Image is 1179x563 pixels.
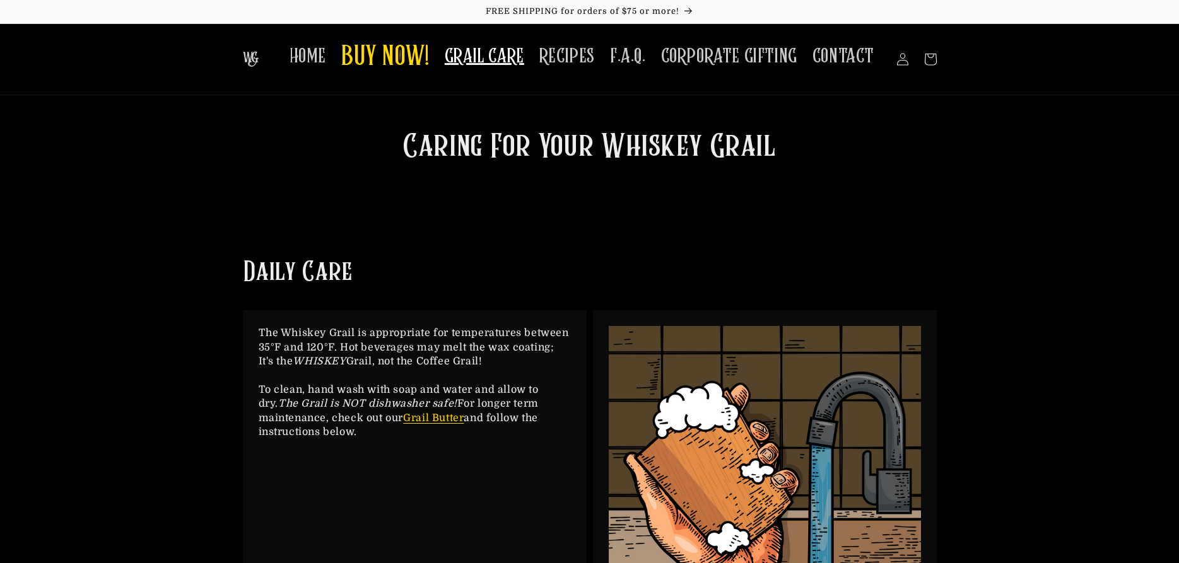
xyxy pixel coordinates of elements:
[805,37,882,76] a: CONTACT
[602,37,654,76] a: F.A.Q.
[13,6,1166,17] p: FREE SHIPPING for orders of $75 or more!
[259,326,571,439] p: The Whiskey Grail is appropriate for temperatures between 35°F and 120°F. Hot beverages may melt ...
[661,44,797,69] span: CORPORATE GIFTING
[437,37,532,76] a: GRAIL CARE
[290,44,326,69] span: HOME
[243,255,353,291] h2: Daily Care
[341,40,430,75] span: BUY NOW!
[278,398,457,409] em: The Grail is NOT dishwasher safe!
[654,37,805,76] a: CORPORATE GIFTING
[334,33,437,83] a: BUY NOW!
[812,44,874,69] span: CONTACT
[344,127,836,170] h2: Caring For Your Whiskey Grail
[539,44,595,69] span: RECIPES
[610,44,646,69] span: F.A.Q.
[445,44,524,69] span: GRAIL CARE
[243,52,259,67] img: The Whiskey Grail
[293,356,346,367] em: WHISKEY
[532,37,602,76] a: RECIPES
[403,412,464,424] a: Grail Butter
[282,37,334,76] a: HOME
